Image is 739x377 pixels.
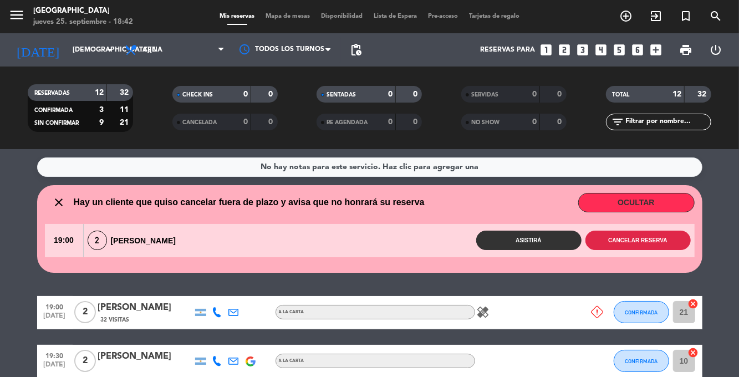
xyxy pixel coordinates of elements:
[388,118,393,126] strong: 0
[41,312,69,325] span: [DATE]
[45,224,83,257] span: 19:00
[279,359,304,363] span: A la carta
[476,231,582,250] button: Asistirá
[315,13,368,19] span: Disponibilidad
[243,90,248,98] strong: 0
[649,9,662,23] i: exit_to_app
[709,9,722,23] i: search
[619,9,633,23] i: add_circle_outline
[34,120,79,126] span: SIN CONFIRMAR
[74,301,96,323] span: 2
[182,92,213,98] span: CHECK INS
[268,90,275,98] strong: 0
[261,161,478,174] div: No hay notas para este servicio. Haz clic para agregar una
[688,298,699,309] i: cancel
[480,46,535,54] span: Reservas para
[539,43,553,57] i: looks_one
[88,231,107,250] span: 2
[368,13,422,19] span: Lista de Espera
[557,43,572,57] i: looks_two
[99,119,104,126] strong: 9
[672,90,681,98] strong: 12
[84,231,186,250] div: [PERSON_NAME]
[625,116,711,128] input: Filtrar por nombre...
[688,347,699,358] i: cancel
[463,13,525,19] span: Tarjetas de regalo
[8,7,25,27] button: menu
[630,43,645,57] i: looks_6
[98,349,192,364] div: [PERSON_NAME]
[41,349,69,361] span: 19:30
[243,118,248,126] strong: 0
[532,118,537,126] strong: 0
[34,108,73,113] span: CONFIRMADA
[471,92,498,98] span: SERVIDAS
[625,309,658,315] span: CONFIRMADA
[612,43,626,57] i: looks_5
[585,231,691,250] button: Cancelar reserva
[558,90,564,98] strong: 0
[74,195,425,210] span: Hay un cliente que quiso cancelar fuera de plazo y avisa que no honrará su reserva
[34,90,70,96] span: RESERVADAS
[214,13,260,19] span: Mis reservas
[477,305,490,319] i: healing
[101,315,130,324] span: 32 Visitas
[649,43,663,57] i: add_box
[182,120,217,125] span: CANCELADA
[614,350,669,372] button: CONFIRMADA
[53,196,66,209] i: close
[558,118,564,126] strong: 0
[98,300,192,315] div: [PERSON_NAME]
[471,120,500,125] span: NO SHOW
[327,120,368,125] span: RE AGENDADA
[279,310,304,314] span: A la carta
[575,43,590,57] i: looks_3
[268,118,275,126] strong: 0
[388,90,393,98] strong: 0
[33,6,133,17] div: [GEOGRAPHIC_DATA]
[143,46,162,54] span: Cena
[99,106,104,114] strong: 3
[246,356,256,366] img: google-logo.png
[120,89,131,96] strong: 32
[578,193,695,212] button: OCULTAR
[41,361,69,374] span: [DATE]
[679,43,692,57] span: print
[120,106,131,114] strong: 11
[594,43,608,57] i: looks_4
[701,33,731,67] div: LOG OUT
[611,115,625,129] i: filter_list
[679,9,692,23] i: turned_in_not
[33,17,133,28] div: jueves 25. septiembre - 18:42
[41,300,69,313] span: 19:00
[95,89,104,96] strong: 12
[120,119,131,126] strong: 21
[709,43,722,57] i: power_settings_new
[74,350,96,372] span: 2
[327,92,356,98] span: SENTADAS
[8,38,67,62] i: [DATE]
[349,43,363,57] span: pending_actions
[260,13,315,19] span: Mapa de mesas
[532,90,537,98] strong: 0
[8,7,25,23] i: menu
[103,43,116,57] i: arrow_drop_down
[613,92,630,98] span: TOTAL
[413,90,420,98] strong: 0
[422,13,463,19] span: Pre-acceso
[413,118,420,126] strong: 0
[614,301,669,323] button: CONFIRMADA
[697,90,709,98] strong: 32
[625,358,658,364] span: CONFIRMADA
